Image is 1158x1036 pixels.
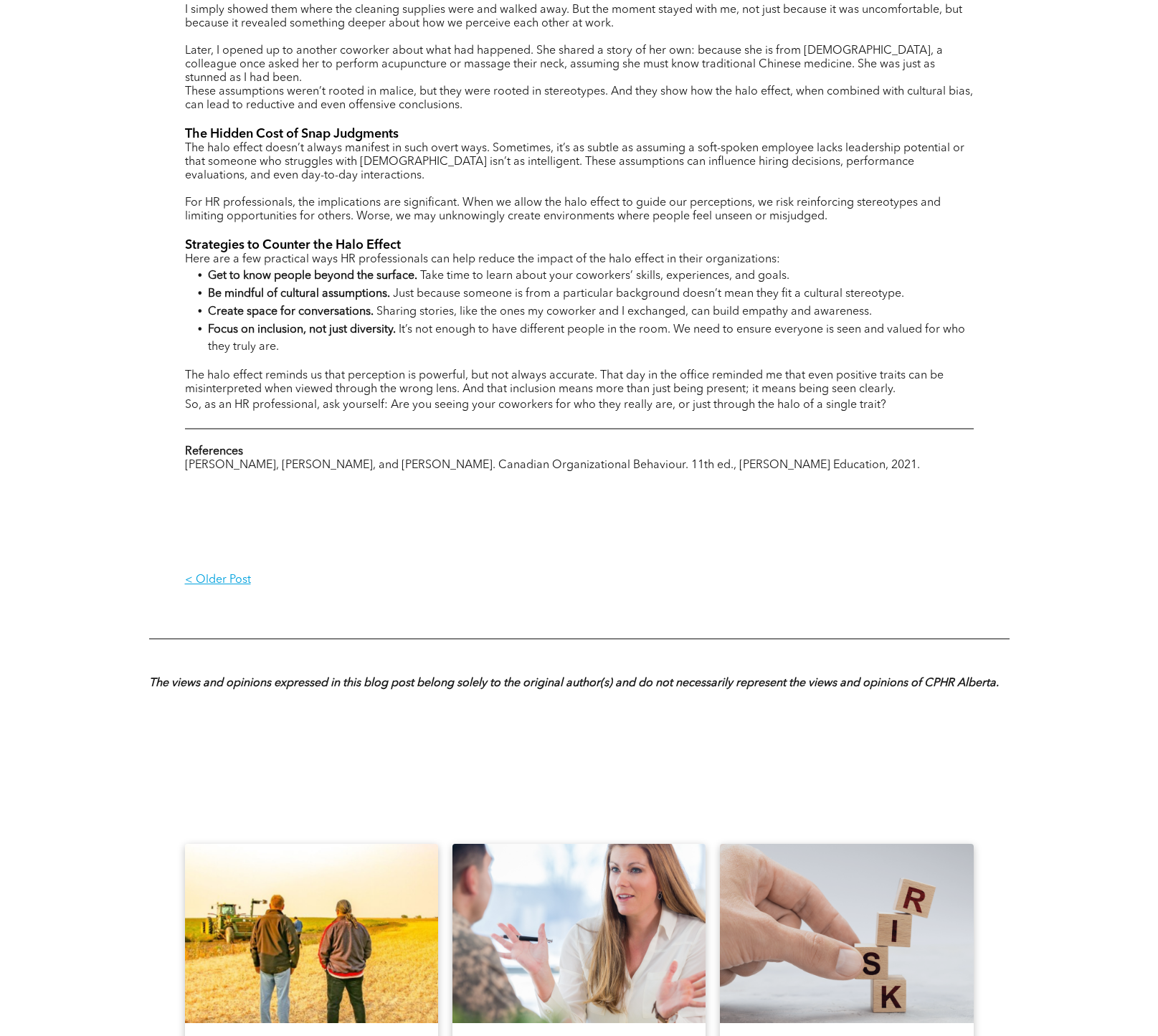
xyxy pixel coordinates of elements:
span: Here are a few practical ways HR professionals can help reduce the impact of the halo effect in t... [185,254,780,265]
span: Sharing stories, like the ones my coworker and I exchanged, can build empathy and awareness. [376,306,872,318]
span: Strategies to Counter the Halo Effect [185,239,401,252]
strong: The views and opinions expressed in this blog post belong solely to the original author(s) and do... [149,678,999,689]
span: The Hidden Cost of Snap Judgments [185,128,399,141]
span: These assumptions weren’t rooted in malice, but they were rooted in stereotypes. And they show ho... [185,86,973,111]
span: The halo effect reminds us that perception is powerful, but not always accurate. That day in the ... [185,370,944,395]
span: It’s not enough to have different people in the room. We need to ensure everyone is seen and valu... [208,324,965,353]
p: < Older Post [185,574,579,587]
strong: Get to know people beyond the surface. [208,270,417,282]
span: Just because someone is from a particular background doesn’t mean they fit a cultural stereotype. [393,288,904,300]
span: The halo effect doesn’t always manifest in such overt ways. Sometimes, it’s as subtle as assuming... [185,143,964,181]
strong: Focus on inclusion, not just diversity. [208,324,396,336]
span: For HR professionals, the implications are significant. When we allow the halo effect to guide ou... [185,197,941,222]
span: So, as an HR professional, ask yourself: Are you seeing your coworkers for who they really are, o... [185,399,886,411]
strong: Create space for conversations. [208,306,374,318]
a: < Older Post [185,562,579,599]
strong: References [185,446,243,457]
span: Take time to learn about your coworkers’ skills, experiences, and goals. [420,270,789,282]
strong: Be mindful of cultural assumptions. [208,288,390,300]
span: [PERSON_NAME], [PERSON_NAME], and [PERSON_NAME]. Canadian Organizational Behaviour. 11th ed., [PE... [185,460,920,471]
span: Later, I opened up to another coworker about what had happened. She shared a story of her own: be... [185,45,943,84]
span: I simply showed them where the cleaning supplies were and walked away. But the moment stayed with... [185,4,962,29]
